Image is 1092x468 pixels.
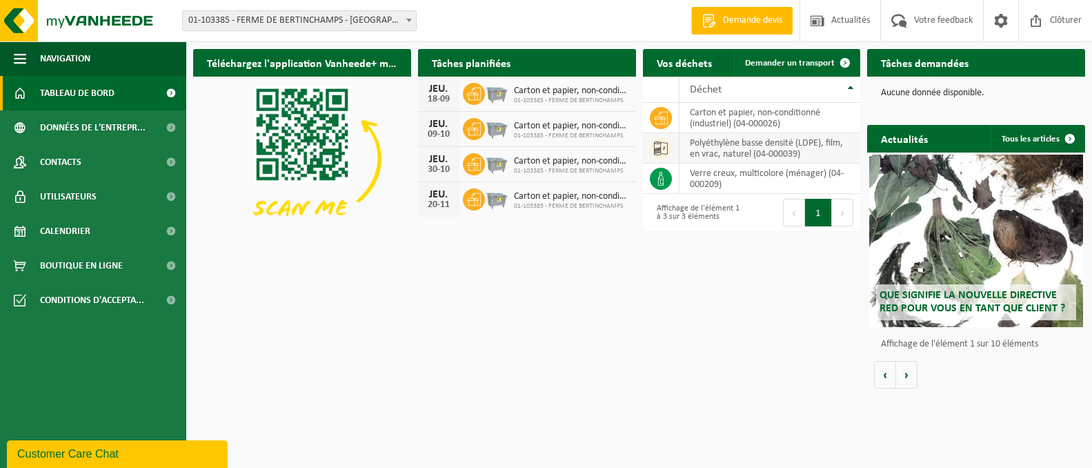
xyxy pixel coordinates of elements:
h2: Vos déchets [643,49,726,76]
span: Conditions d'accepta... [40,283,144,318]
span: Carton et papier, non-conditionné (industriel) [514,121,629,132]
h2: Actualités [867,125,942,152]
div: 30-10 [425,165,453,175]
span: Calendrier [40,214,90,248]
span: Utilisateurs [40,179,97,214]
div: 09-10 [425,130,453,139]
span: 01-103385 - FERME DE BERTINCHAMPS [514,132,629,140]
img: WB-2500-GAL-GY-01 [485,186,508,210]
a: Que signifie la nouvelle directive RED pour vous en tant que client ? [869,155,1082,327]
span: 01-103385 - FERME DE BERTINCHAMPS [514,97,629,105]
span: Carton et papier, non-conditionné (industriel) [514,86,629,97]
img: WB-2500-GAL-GY-01 [485,116,508,139]
button: Vorige [874,361,896,389]
span: 01-103385 - FERME DE BERTINCHAMPS [514,167,629,175]
span: Demande devis [719,14,786,28]
td: verre creux, multicolore (ménager) (04-000209) [679,164,861,194]
h2: Téléchargez l'application Vanheede+ maintenant! [193,49,411,76]
div: JEU. [425,154,453,165]
span: Contacts [40,145,81,179]
div: JEU. [425,119,453,130]
h2: Tâches demandées [867,49,982,76]
a: Demande devis [691,7,793,35]
img: WB-2500-GAL-GY-01 [485,151,508,175]
span: Demander un transport [745,59,835,68]
img: Download de VHEPlus App [193,77,411,240]
span: Carton et papier, non-conditionné (industriel) [514,191,629,202]
button: Previous [783,199,805,226]
div: 20-11 [425,200,453,210]
span: 01-103385 - FERME DE BERTINCHAMPS [514,202,629,211]
span: Données de l'entrepr... [40,110,146,145]
div: 18-09 [425,95,453,104]
div: JEU. [425,84,453,95]
span: Déchet [690,84,722,95]
div: Affichage de l'élément 1 à 3 sur 3 éléments [650,197,745,228]
button: 1 [805,199,832,226]
p: Affichage de l'élément 1 sur 10 éléments [881,340,1078,349]
button: Next [832,199,853,226]
img: WB-2500-GAL-GY-01 [485,81,508,104]
span: Que signifie la nouvelle directive RED pour vous en tant que client ? [880,290,1065,314]
span: 01-103385 - FERME DE BERTINCHAMPS - GEMBLOUX [182,10,417,31]
iframe: chat widget [7,438,230,468]
span: Carton et papier, non-conditionné (industriel) [514,156,629,167]
td: polyéthylène basse densité (LDPE), film, en vrac, naturel (04-000039) [679,133,861,164]
a: Tous les articles [991,125,1084,153]
div: JEU. [425,189,453,200]
span: Tableau de bord [40,76,115,110]
td: carton et papier, non-conditionné (industriel) (04-000026) [679,103,861,133]
p: Aucune donnée disponible. [881,88,1071,98]
button: Volgende [896,361,917,389]
h2: Tâches planifiées [418,49,524,76]
span: 01-103385 - FERME DE BERTINCHAMPS - GEMBLOUX [183,11,416,30]
a: Demander un transport [734,49,859,77]
span: Boutique en ligne [40,248,123,283]
span: Navigation [40,41,90,76]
